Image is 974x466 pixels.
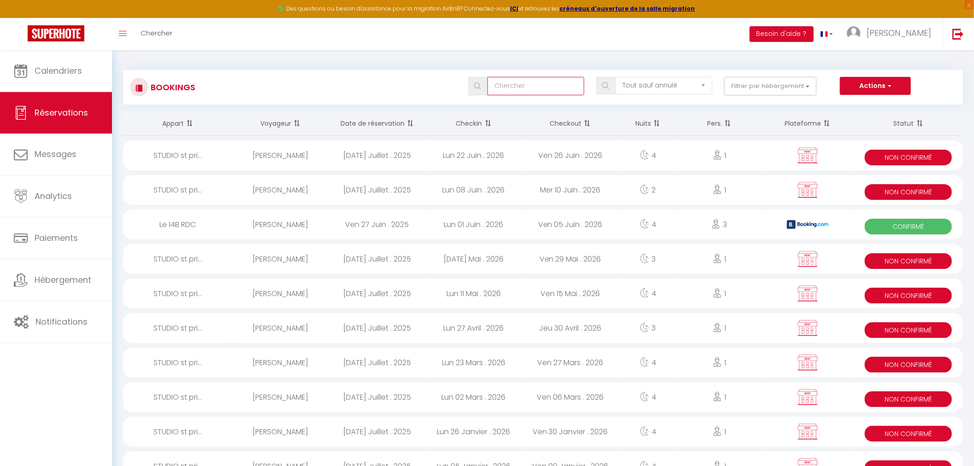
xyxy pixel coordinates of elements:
th: Sort by people [677,111,761,136]
th: Sort by checkin [425,111,522,136]
a: créneaux d'ouverture de la salle migration [560,5,695,12]
button: Ouvrir le widget de chat LiveChat [7,4,35,31]
span: Hébergement [35,274,91,285]
button: Actions [840,77,911,95]
span: [PERSON_NAME] [867,27,931,39]
span: Paiements [35,232,78,244]
th: Sort by booking date [329,111,426,136]
img: logout [952,28,964,40]
span: Réservations [35,107,88,118]
span: Chercher [141,28,172,38]
th: Sort by guest [232,111,329,136]
th: Sort by checkout [522,111,619,136]
a: ICI [510,5,519,12]
button: Besoin d'aide ? [750,26,814,42]
a: ... [PERSON_NAME] [840,18,943,50]
span: Analytics [35,190,72,202]
th: Sort by status [854,111,963,136]
img: Super Booking [28,25,84,41]
input: Chercher [487,77,584,95]
th: Sort by channel [762,111,854,136]
h3: Bookings [148,77,195,98]
a: Chercher [134,18,179,50]
span: Messages [35,148,76,160]
img: ... [847,26,861,40]
button: Filtrer par hébergement [724,77,816,95]
th: Sort by nights [619,111,678,136]
span: Notifications [35,316,88,327]
th: Sort by rentals [123,111,232,136]
span: Calendriers [35,65,82,76]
